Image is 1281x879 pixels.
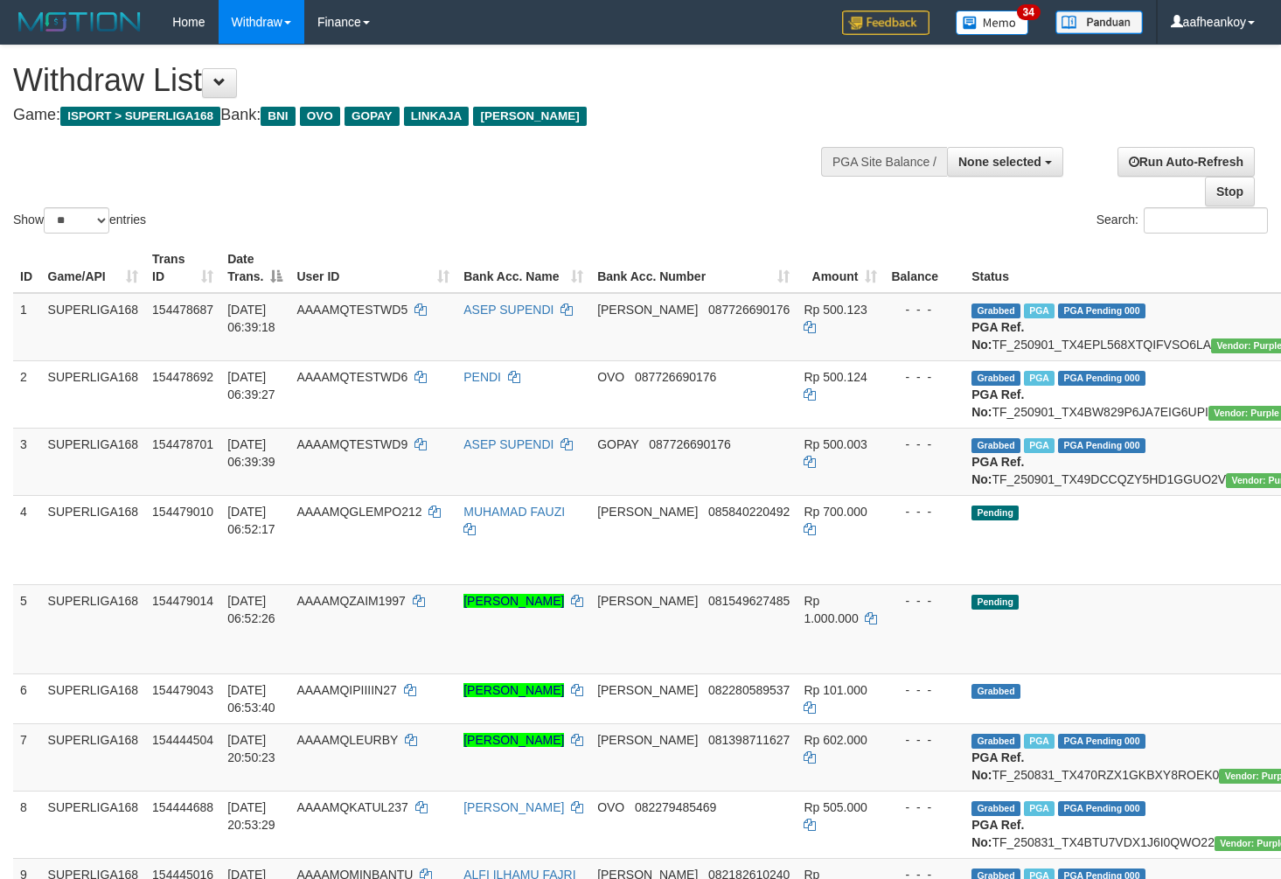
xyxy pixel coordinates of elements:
span: Pending [971,506,1019,520]
div: - - - [891,731,957,749]
span: GOPAY [597,437,638,451]
span: [DATE] 06:39:18 [227,303,275,334]
span: 154478692 [152,370,213,384]
span: Rp 500.124 [804,370,867,384]
span: Copy 081398711627 to clipboard [708,733,790,747]
td: 3 [13,428,41,495]
div: - - - [891,503,957,520]
td: SUPERLIGA168 [41,428,146,495]
span: Pending [971,595,1019,610]
span: BNI [261,107,295,126]
span: Grabbed [971,303,1020,318]
span: Copy 082280589537 to clipboard [708,683,790,697]
span: 154479010 [152,505,213,519]
span: [PERSON_NAME] [597,733,698,747]
td: 5 [13,584,41,673]
b: PGA Ref. No: [971,320,1024,352]
span: Grabbed [971,371,1020,386]
span: PGA Pending [1058,371,1145,386]
td: SUPERLIGA168 [41,293,146,361]
span: Rp 101.000 [804,683,867,697]
span: AAAAMQTESTWD5 [296,303,407,317]
img: Feedback.jpg [842,10,929,35]
span: [PERSON_NAME] [473,107,586,126]
span: PGA Pending [1058,438,1145,453]
img: MOTION_logo.png [13,9,146,35]
span: [PERSON_NAME] [597,505,698,519]
div: - - - [891,436,957,453]
span: PGA Pending [1058,303,1145,318]
span: [DATE] 06:39:39 [227,437,275,469]
td: 7 [13,723,41,791]
span: [DATE] 20:50:23 [227,733,275,764]
span: 154479043 [152,683,213,697]
div: - - - [891,681,957,699]
h1: Withdraw List [13,63,837,98]
a: ASEP SUPENDI [463,437,553,451]
span: GOPAY [345,107,400,126]
span: Marked by aafsoycanthlai [1024,801,1055,816]
th: User ID: activate to sort column ascending [289,243,456,293]
span: 154478687 [152,303,213,317]
span: AAAAMQIPIIIIN27 [296,683,396,697]
span: LINKAJA [404,107,470,126]
span: Copy 087726690176 to clipboard [635,370,716,384]
td: 6 [13,673,41,723]
b: PGA Ref. No: [971,818,1024,849]
td: SUPERLIGA168 [41,673,146,723]
span: [PERSON_NAME] [597,594,698,608]
label: Show entries [13,207,146,234]
span: [DATE] 20:53:29 [227,800,275,832]
td: SUPERLIGA168 [41,723,146,791]
td: SUPERLIGA168 [41,791,146,858]
span: AAAAMQZAIM1997 [296,594,406,608]
a: [PERSON_NAME] [463,733,564,747]
a: [PERSON_NAME] [463,800,564,814]
span: [PERSON_NAME] [597,683,698,697]
span: Marked by aafmaleo [1024,438,1055,453]
span: AAAAMQTESTWD6 [296,370,407,384]
span: 154444504 [152,733,213,747]
a: ASEP SUPENDI [463,303,553,317]
span: Copy 081549627485 to clipboard [708,594,790,608]
a: PENDI [463,370,501,384]
span: AAAAMQLEURBY [296,733,398,747]
img: panduan.png [1055,10,1143,34]
span: Grabbed [971,801,1020,816]
td: 4 [13,495,41,584]
th: Bank Acc. Number: activate to sort column ascending [590,243,797,293]
input: Search: [1144,207,1268,234]
b: PGA Ref. No: [971,455,1024,486]
span: Grabbed [971,684,1020,699]
div: - - - [891,592,957,610]
td: SUPERLIGA168 [41,360,146,428]
th: Date Trans.: activate to sort column descending [220,243,289,293]
a: MUHAMAD FAUZI [463,505,565,519]
span: Marked by aafmaleo [1024,371,1055,386]
th: Amount: activate to sort column ascending [797,243,884,293]
th: Balance [884,243,964,293]
span: 154444688 [152,800,213,814]
span: Rp 700.000 [804,505,867,519]
span: 154478701 [152,437,213,451]
a: [PERSON_NAME] [463,594,564,608]
span: AAAAMQTESTWD9 [296,437,407,451]
span: None selected [958,155,1041,169]
span: Rp 500.003 [804,437,867,451]
label: Search: [1097,207,1268,234]
b: PGA Ref. No: [971,387,1024,419]
th: Game/API: activate to sort column ascending [41,243,146,293]
div: - - - [891,301,957,318]
span: Grabbed [971,734,1020,749]
th: Bank Acc. Name: activate to sort column ascending [456,243,590,293]
span: Marked by aafmaleo [1024,303,1055,318]
span: Copy 087726690176 to clipboard [649,437,730,451]
span: 34 [1017,4,1041,20]
span: AAAAMQGLEMPO212 [296,505,421,519]
h4: Game: Bank: [13,107,837,124]
span: OVO [597,370,624,384]
span: [DATE] 06:53:40 [227,683,275,715]
span: Rp 505.000 [804,800,867,814]
span: Rp 500.123 [804,303,867,317]
span: ISPORT > SUPERLIGA168 [60,107,220,126]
